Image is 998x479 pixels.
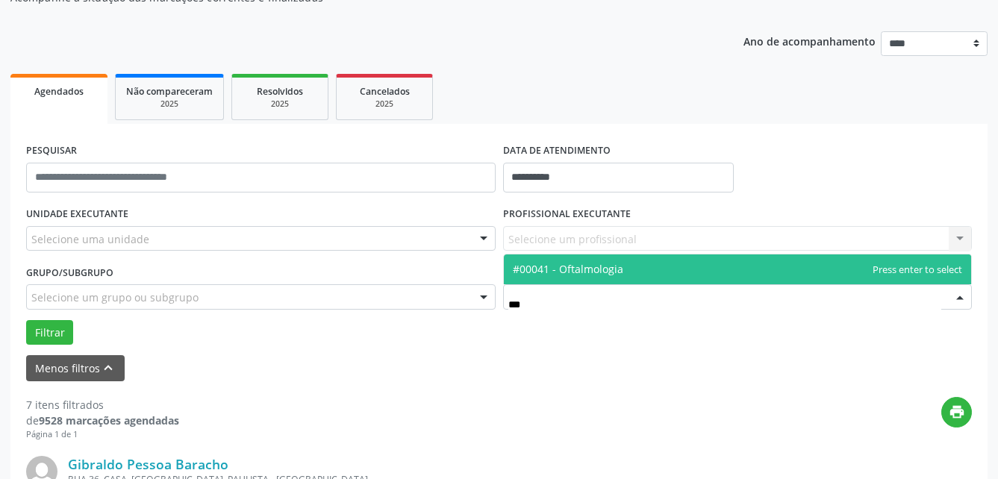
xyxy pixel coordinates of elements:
[26,320,73,345] button: Filtrar
[513,262,623,276] span: #00041 - Oftalmologia
[743,31,876,50] p: Ano de acompanhamento
[949,404,965,420] i: print
[243,98,317,110] div: 2025
[360,85,410,98] span: Cancelados
[126,85,213,98] span: Não compareceram
[39,413,179,428] strong: 9528 marcações agendadas
[126,98,213,110] div: 2025
[26,428,179,441] div: Página 1 de 1
[26,261,113,284] label: Grupo/Subgrupo
[503,140,611,163] label: DATA DE ATENDIMENTO
[26,140,77,163] label: PESQUISAR
[68,456,228,472] a: Gibraldo Pessoa Baracho
[503,203,631,226] label: PROFISSIONAL EXECUTANTE
[31,231,149,247] span: Selecione uma unidade
[26,203,128,226] label: UNIDADE EXECUTANTE
[26,413,179,428] div: de
[941,397,972,428] button: print
[347,98,422,110] div: 2025
[34,85,84,98] span: Agendados
[26,397,179,413] div: 7 itens filtrados
[26,355,125,381] button: Menos filtroskeyboard_arrow_up
[31,289,199,305] span: Selecione um grupo ou subgrupo
[100,360,116,376] i: keyboard_arrow_up
[257,85,303,98] span: Resolvidos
